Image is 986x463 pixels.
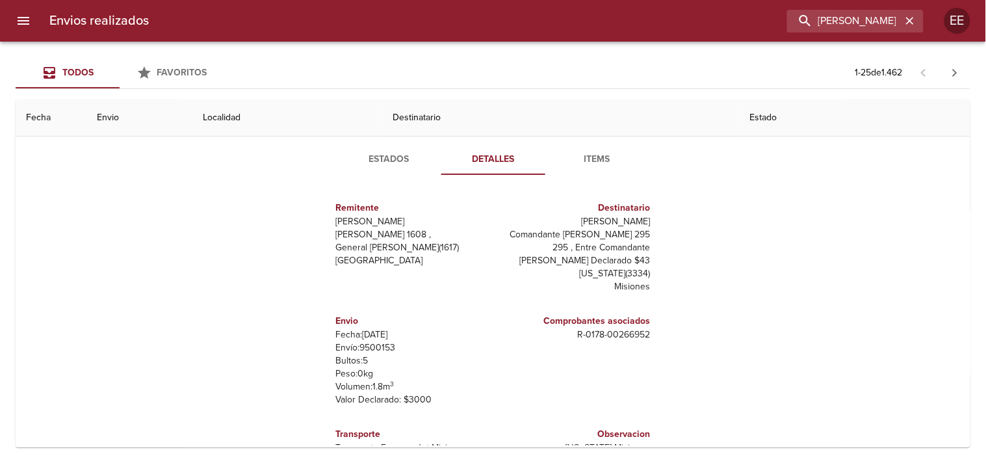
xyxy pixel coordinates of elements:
span: Pagina siguiente [939,57,970,88]
p: [PERSON_NAME] 1608 , [336,228,488,241]
p: [GEOGRAPHIC_DATA] [336,254,488,267]
div: Tabs detalle de guia [337,144,649,175]
div: EE [944,8,970,34]
th: Estado [740,99,970,137]
p: Transporte: Expreso Jet Misiones [336,442,488,455]
p: [PERSON_NAME] [499,215,651,228]
h6: Envio [336,314,488,328]
h6: Envios realizados [49,10,149,31]
p: General [PERSON_NAME] ( 1617 ) [336,241,488,254]
th: Fecha [16,99,86,137]
th: Localidad [193,99,383,137]
button: menu [8,5,39,36]
p: Fecha: [DATE] [336,328,488,341]
p: Comandante [PERSON_NAME] 295 295 , Entre Comandante [PERSON_NAME] Declarado $43 [499,228,651,267]
p: [US_STATE] Misiones [499,442,651,455]
p: Valor Declarado: $ 3000 [336,393,488,406]
p: Misiones [499,280,651,293]
span: Estados [345,152,434,168]
h6: Destinatario [499,201,651,215]
span: Detalles [449,152,538,168]
p: Volumen: 1.8 m [336,380,488,393]
span: Favoritos [157,67,207,78]
p: 1 - 25 de 1.462 [855,66,903,79]
h6: Remitente [336,201,488,215]
th: Destinatario [383,99,740,137]
p: Bultos: 5 [336,354,488,367]
span: Items [553,152,642,168]
h6: Observacion [499,427,651,442]
span: Todos [62,67,94,78]
p: Envío: 9500153 [336,341,488,354]
p: [PERSON_NAME] [336,215,488,228]
sup: 3 [391,380,395,388]
h6: Transporte [336,427,488,442]
p: [US_STATE] ( 3334 ) [499,267,651,280]
h6: Comprobantes asociados [499,314,651,328]
div: Abrir información de usuario [944,8,970,34]
input: buscar [787,10,902,33]
p: Peso: 0 kg [336,367,488,380]
div: Tabs Envios [16,57,224,88]
th: Envio [86,99,193,137]
span: Pagina anterior [908,66,939,79]
p: R - 0178 - 00266952 [499,328,651,341]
